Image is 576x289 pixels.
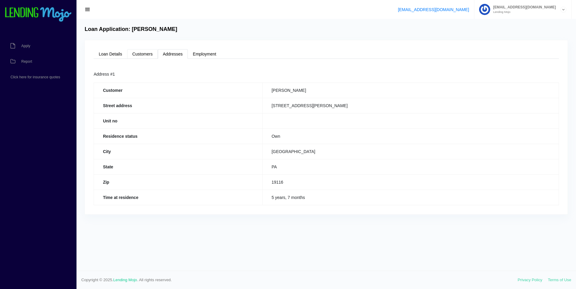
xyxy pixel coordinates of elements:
td: 5 years, 7 months [262,190,559,205]
a: [EMAIL_ADDRESS][DOMAIN_NAME] [398,7,469,12]
a: Customers [127,49,158,59]
td: [GEOGRAPHIC_DATA] [262,144,559,159]
a: Employment [188,49,221,59]
div: Address #1 [94,71,559,78]
th: Street address [94,98,262,113]
th: Residence status [94,128,262,144]
th: Unit no [94,113,262,128]
th: City [94,144,262,159]
span: Apply [21,44,30,48]
th: State [94,159,262,174]
span: [EMAIL_ADDRESS][DOMAIN_NAME] [490,5,556,9]
td: [PERSON_NAME] [262,83,559,98]
a: Addresses [158,49,188,59]
img: logo-small.png [4,7,72,22]
th: Customer [94,83,262,98]
a: Privacy Policy [518,278,542,282]
h4: Loan Application: [PERSON_NAME] [85,26,177,33]
th: Time at residence [94,190,262,205]
a: Lending Mojo [113,278,137,282]
a: Terms of Use [548,278,571,282]
small: Lending Mojo [490,11,556,14]
td: Own [262,128,559,144]
span: Click here for insurance quotes [10,75,60,79]
img: Profile image [479,4,490,15]
a: Loan Details [94,49,127,59]
td: PA [262,159,559,174]
span: Copyright © 2025. . All rights reserved. [81,277,518,283]
td: [STREET_ADDRESS][PERSON_NAME] [262,98,559,113]
th: Zip [94,174,262,190]
span: Report [21,60,32,63]
td: 19116 [262,174,559,190]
